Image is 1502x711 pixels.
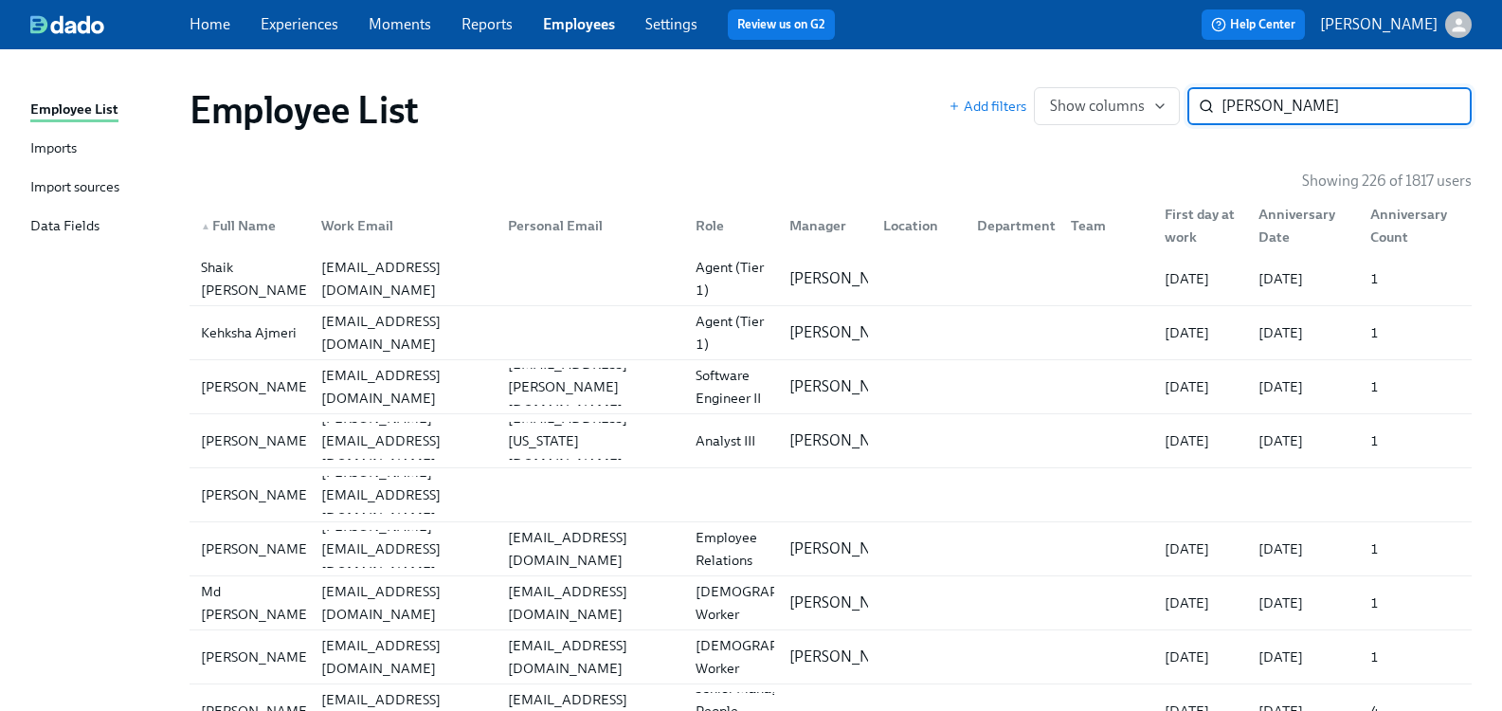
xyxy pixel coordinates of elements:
[30,99,118,122] div: Employee List
[190,87,419,133] h1: Employee List
[1320,14,1438,35] p: [PERSON_NAME]
[1157,375,1243,398] div: [DATE]
[1251,267,1356,290] div: [DATE]
[500,580,680,626] div: [EMAIL_ADDRESS][DOMAIN_NAME]
[500,353,680,421] div: [EMAIL_ADDRESS][PERSON_NAME][DOMAIN_NAME]
[789,376,907,397] p: [PERSON_NAME]
[876,214,962,237] div: Location
[190,630,1472,684] a: [PERSON_NAME][EMAIL_ADDRESS][DOMAIN_NAME][EMAIL_ADDRESS][DOMAIN_NAME][DEMOGRAPHIC_DATA] Worker[PE...
[645,15,697,33] a: Settings
[543,15,615,33] a: Employees
[1056,207,1149,245] div: Team
[30,15,190,34] a: dado
[190,576,1472,629] div: Md [PERSON_NAME][EMAIL_ADDRESS][DOMAIN_NAME][EMAIL_ADDRESS][DOMAIN_NAME][DEMOGRAPHIC_DATA] Worker...
[30,176,174,200] a: Import sources
[789,647,907,667] p: [PERSON_NAME]
[1251,375,1356,398] div: [DATE]
[30,15,104,34] img: dado
[190,468,1472,521] div: [PERSON_NAME][PERSON_NAME][EMAIL_ADDRESS][DOMAIN_NAME]
[190,414,1472,467] div: [PERSON_NAME][PERSON_NAME][EMAIL_ADDRESS][DOMAIN_NAME][EMAIL_ADDRESS][US_STATE][DOMAIN_NAME]Analy...
[193,538,319,560] div: [PERSON_NAME]
[789,322,907,343] p: [PERSON_NAME]
[314,634,494,680] div: [EMAIL_ADDRESS][DOMAIN_NAME]
[193,429,319,452] div: [PERSON_NAME]
[1222,87,1472,125] input: Search by name
[461,15,513,33] a: Reports
[1251,203,1356,248] div: Anniversary Date
[493,207,680,245] div: Personal Email
[1251,646,1356,668] div: [DATE]
[789,592,907,613] p: [PERSON_NAME]
[30,137,174,161] a: Imports
[962,207,1056,245] div: Department
[680,207,774,245] div: Role
[314,214,494,237] div: Work Email
[190,522,1472,575] div: [PERSON_NAME][PERSON_NAME][EMAIL_ADDRESS][DOMAIN_NAME][EMAIL_ADDRESS][DOMAIN_NAME]Senior Employee...
[261,15,338,33] a: Experiences
[789,538,907,559] p: [PERSON_NAME]
[1251,538,1356,560] div: [DATE]
[500,526,680,572] div: [EMAIL_ADDRESS][DOMAIN_NAME]
[1034,87,1180,125] button: Show columns
[1157,646,1243,668] div: [DATE]
[190,306,1472,360] a: Kehksha Ajmeri[EMAIL_ADDRESS][DOMAIN_NAME]Agent (Tier 1)[PERSON_NAME][DATE][DATE]1
[190,360,1472,414] a: [PERSON_NAME][EMAIL_ADDRESS][DOMAIN_NAME][EMAIL_ADDRESS][PERSON_NAME][DOMAIN_NAME]Software Engine...
[1363,321,1468,344] div: 1
[1320,11,1472,38] button: [PERSON_NAME]
[314,256,494,301] div: [EMAIL_ADDRESS][DOMAIN_NAME]
[314,580,494,626] div: [EMAIL_ADDRESS][DOMAIN_NAME]
[190,360,1472,413] div: [PERSON_NAME][EMAIL_ADDRESS][DOMAIN_NAME][EMAIL_ADDRESS][PERSON_NAME][DOMAIN_NAME]Software Engine...
[190,414,1472,468] a: [PERSON_NAME][PERSON_NAME][EMAIL_ADDRESS][DOMAIN_NAME][EMAIL_ADDRESS][US_STATE][DOMAIN_NAME]Analy...
[1211,15,1295,34] span: Help Center
[1355,207,1468,245] div: Anniversary Count
[30,99,174,122] a: Employee List
[1243,207,1356,245] div: Anniversary Date
[314,461,494,529] div: [PERSON_NAME][EMAIL_ADDRESS][DOMAIN_NAME]
[728,9,835,40] button: Review us on G2
[190,252,1472,306] a: Shaik [PERSON_NAME][EMAIL_ADDRESS][DOMAIN_NAME]Agent (Tier 1)[PERSON_NAME][DATE][DATE]1
[201,222,210,231] span: ▲
[1302,171,1472,191] p: Showing 226 of 1817 users
[1363,203,1468,248] div: Anniversary Count
[789,268,907,289] p: [PERSON_NAME]
[1157,321,1243,344] div: [DATE]
[190,522,1472,576] a: [PERSON_NAME][PERSON_NAME][EMAIL_ADDRESS][DOMAIN_NAME][EMAIL_ADDRESS][DOMAIN_NAME]Senior Employee...
[193,483,319,506] div: [PERSON_NAME]
[1363,375,1468,398] div: 1
[30,215,174,239] a: Data Fields
[1363,592,1468,614] div: 1
[1157,203,1243,248] div: First day at work
[688,364,774,410] div: Software Engineer II
[190,576,1472,630] a: Md [PERSON_NAME][EMAIL_ADDRESS][DOMAIN_NAME][EMAIL_ADDRESS][DOMAIN_NAME][DEMOGRAPHIC_DATA] Worker...
[314,407,494,475] div: [PERSON_NAME][EMAIL_ADDRESS][DOMAIN_NAME]
[1157,267,1243,290] div: [DATE]
[1157,429,1243,452] div: [DATE]
[190,15,230,33] a: Home
[688,429,774,452] div: Analyst III
[1157,592,1243,614] div: [DATE]
[314,310,494,355] div: [EMAIL_ADDRESS][DOMAIN_NAME]
[193,646,319,668] div: [PERSON_NAME]
[1202,9,1305,40] button: Help Center
[782,214,868,237] div: Manager
[1050,97,1164,116] span: Show columns
[969,214,1063,237] div: Department
[688,214,774,237] div: Role
[1363,267,1468,290] div: 1
[949,97,1026,116] button: Add filters
[190,252,1472,305] div: Shaik [PERSON_NAME][EMAIL_ADDRESS][DOMAIN_NAME]Agent (Tier 1)[PERSON_NAME][DATE][DATE]1
[1157,538,1243,560] div: [DATE]
[1251,592,1356,614] div: [DATE]
[1363,429,1468,452] div: 1
[193,321,306,344] div: Kehksha Ajmeri
[1251,321,1356,344] div: [DATE]
[688,634,856,680] div: [DEMOGRAPHIC_DATA] Worker
[774,207,868,245] div: Manager
[1363,646,1468,668] div: 1
[500,407,680,475] div: [EMAIL_ADDRESS][US_STATE][DOMAIN_NAME]
[193,207,306,245] div: ▲Full Name
[868,207,962,245] div: Location
[190,306,1472,359] div: Kehksha Ajmeri[EMAIL_ADDRESS][DOMAIN_NAME]Agent (Tier 1)[PERSON_NAME][DATE][DATE]1
[688,503,774,594] div: Senior Employee Relations Partner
